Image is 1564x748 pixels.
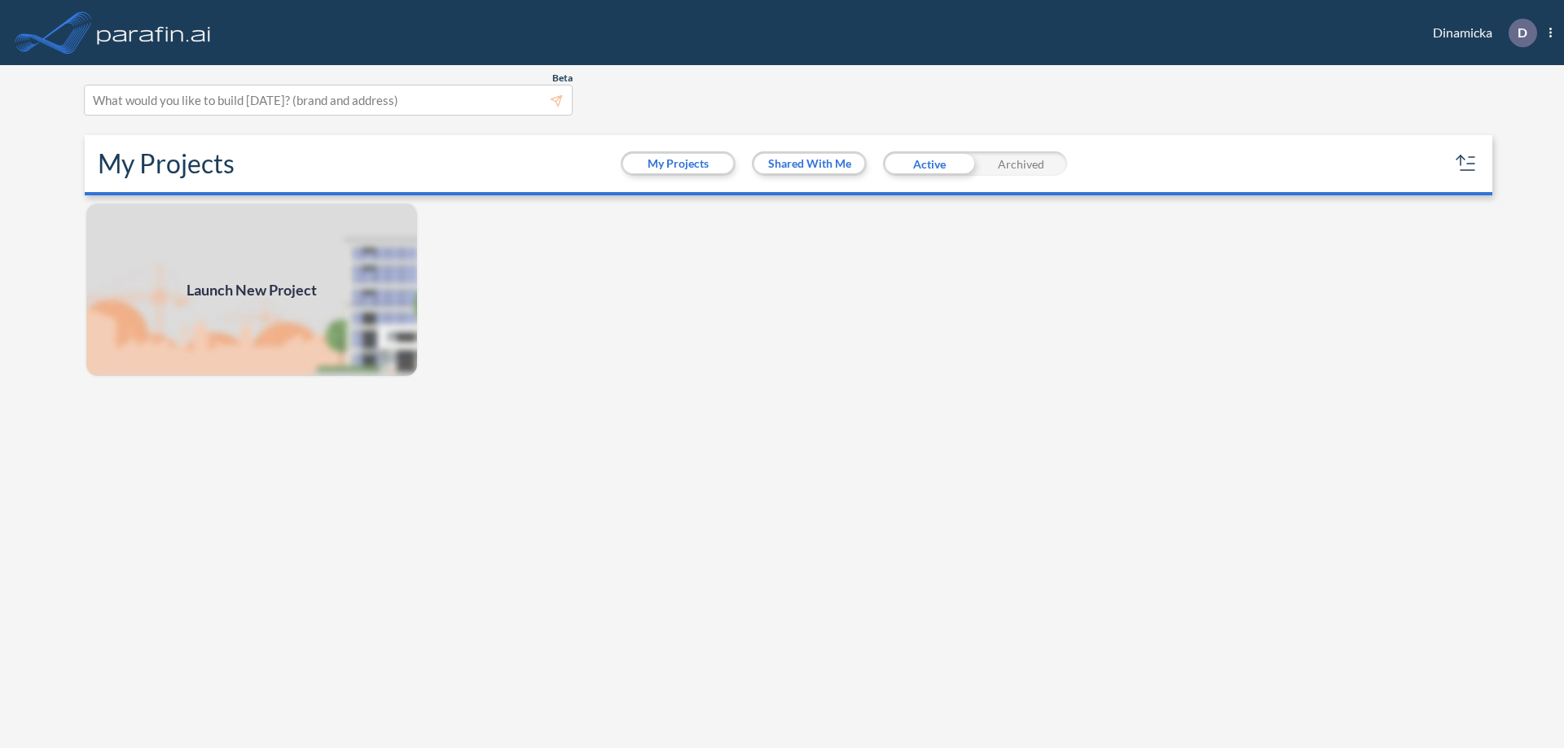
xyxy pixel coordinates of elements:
[1518,25,1527,40] p: D
[98,148,235,179] h2: My Projects
[552,72,573,85] span: Beta
[1408,19,1552,47] div: Dinamicka
[187,279,317,301] span: Launch New Project
[754,154,864,173] button: Shared With Me
[85,202,419,378] img: add
[85,202,419,378] a: Launch New Project
[623,154,733,173] button: My Projects
[883,151,975,176] div: Active
[1453,151,1479,177] button: sort
[975,151,1067,176] div: Archived
[94,16,214,49] img: logo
